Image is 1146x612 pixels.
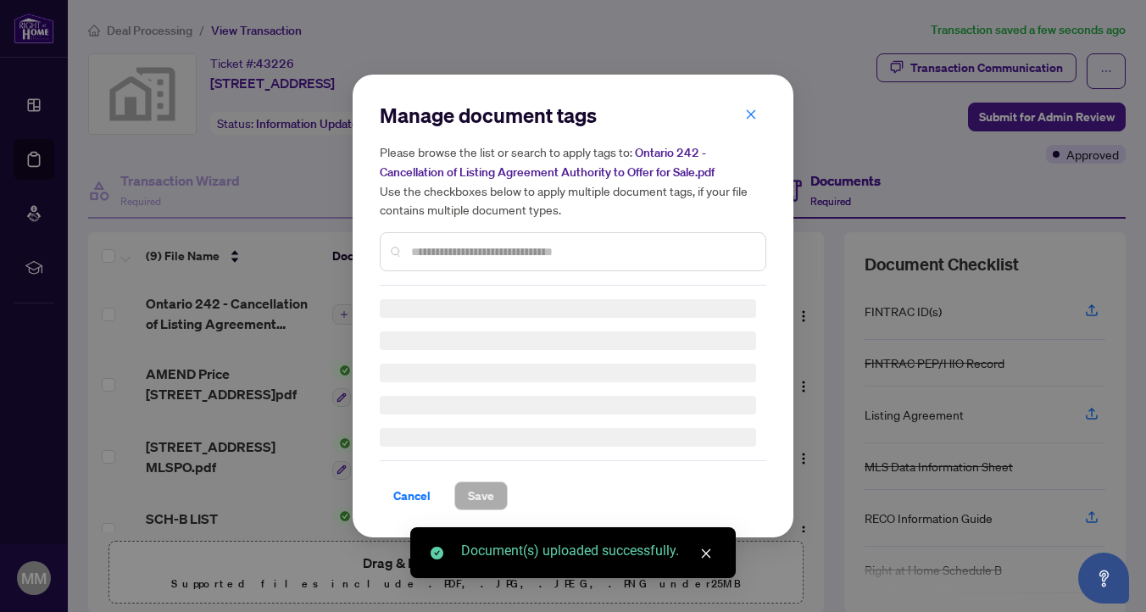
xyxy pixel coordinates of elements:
button: Save [454,481,508,510]
a: Close [697,544,715,563]
button: Cancel [380,481,444,510]
h2: Manage document tags [380,102,766,129]
div: Document(s) uploaded successfully. [461,541,715,561]
span: close [745,108,757,120]
span: Cancel [393,482,431,509]
span: close [700,548,712,559]
span: check-circle [431,547,443,559]
button: Open asap [1078,553,1129,604]
h5: Please browse the list or search to apply tags to: Use the checkboxes below to apply multiple doc... [380,142,766,219]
